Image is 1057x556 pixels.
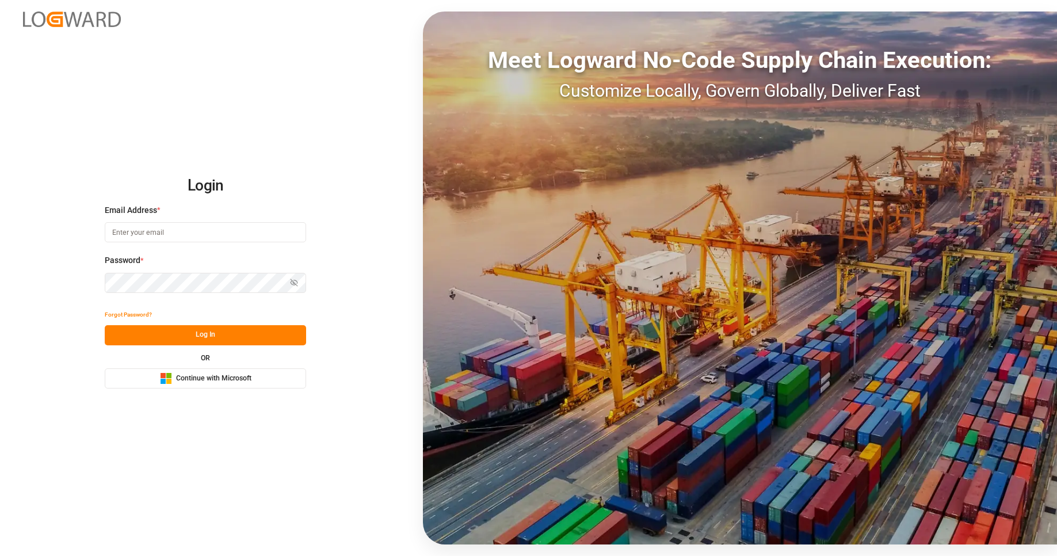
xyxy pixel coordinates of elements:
[423,78,1057,104] div: Customize Locally, Govern Globally, Deliver Fast
[23,12,121,27] img: Logward_new_orange.png
[105,305,152,325] button: Forgot Password?
[201,355,210,361] small: OR
[105,222,306,242] input: Enter your email
[105,167,306,204] h2: Login
[423,43,1057,78] div: Meet Logward No-Code Supply Chain Execution:
[176,374,251,384] span: Continue with Microsoft
[105,254,140,266] span: Password
[105,204,157,216] span: Email Address
[105,325,306,345] button: Log In
[105,368,306,389] button: Continue with Microsoft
